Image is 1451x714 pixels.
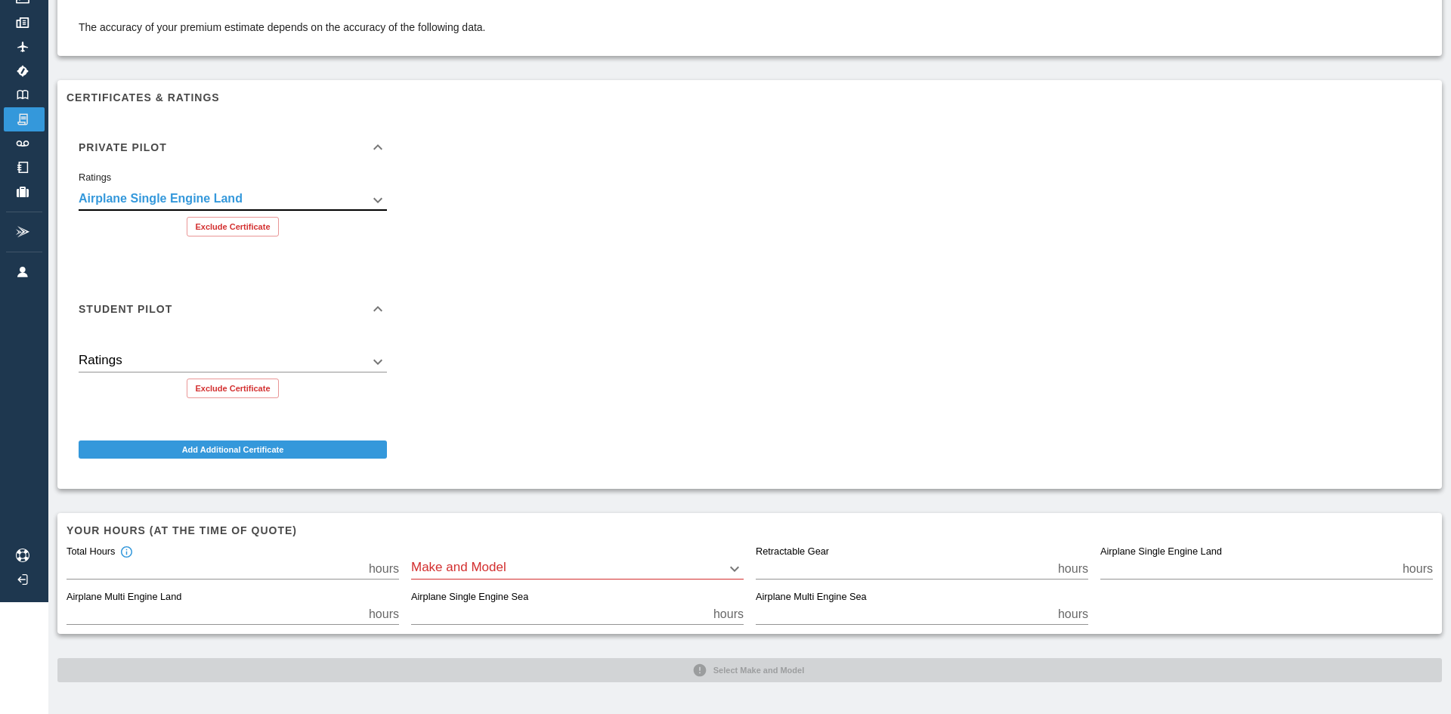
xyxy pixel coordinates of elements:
[1100,546,1222,559] label: Airplane Single Engine Land
[79,190,387,211] div: Airplane Single Engine Land
[79,171,111,184] label: Ratings
[67,591,181,604] label: Airplane Multi Engine Land
[411,591,528,604] label: Airplane Single Engine Sea
[79,440,387,459] button: Add Additional Certificate
[79,351,387,372] div: Airplane Single Engine Land
[67,89,1433,106] h6: Certificates & Ratings
[79,142,167,153] h6: Private Pilot
[1058,560,1088,578] p: hours
[119,546,133,559] svg: Total hours in fixed-wing aircraft
[67,285,399,333] div: Student Pilot
[67,546,133,559] div: Total Hours
[79,20,486,35] p: The accuracy of your premium estimate depends on the accuracy of the following data.
[1403,560,1433,578] p: hours
[67,172,399,249] div: Private Pilot
[67,123,399,172] div: Private Pilot
[369,605,399,623] p: hours
[756,546,829,559] label: Retractable Gear
[187,379,278,398] button: Exclude Certificate
[67,522,1433,539] h6: Your hours (at the time of quote)
[187,217,278,236] button: Exclude Certificate
[79,304,172,314] h6: Student Pilot
[369,560,399,578] p: hours
[756,591,867,604] label: Airplane Multi Engine Sea
[713,605,744,623] p: hours
[1058,605,1088,623] p: hours
[67,333,399,410] div: Student Pilot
